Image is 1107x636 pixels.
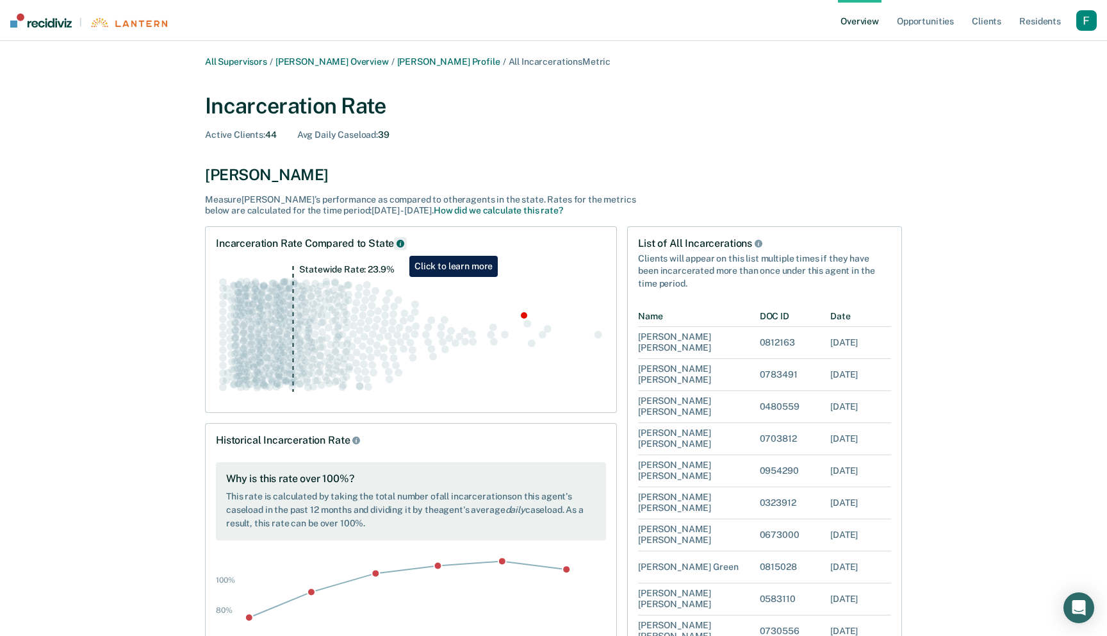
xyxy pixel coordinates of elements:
[760,433,797,445] div: 0703812
[830,594,858,605] div: [DATE]
[760,337,795,349] div: 0812163
[509,56,611,67] span: All Incarcerations Metric
[638,237,891,250] div: List of All Incarcerations
[297,130,389,140] div: 39
[638,306,760,327] div: Name
[275,56,389,67] a: [PERSON_NAME] Overview
[752,237,765,250] button: List of All Incarcerations
[638,492,760,515] div: [PERSON_NAME] [PERSON_NAME]
[760,594,796,605] div: 0583110
[226,473,354,485] div: Why is this rate over 100%?
[216,237,407,250] div: Incarceration Rate Compared to State
[90,18,167,28] img: Lantern
[638,460,760,483] div: [PERSON_NAME] [PERSON_NAME]
[10,13,72,28] img: Recidiviz
[394,237,407,250] button: Rate Compared to State
[830,498,858,509] div: [DATE]
[638,524,760,547] div: [PERSON_NAME] [PERSON_NAME]
[760,369,798,381] div: 0783491
[638,396,760,419] div: [PERSON_NAME] [PERSON_NAME]
[267,56,275,67] span: /
[830,337,858,349] div: [DATE]
[638,332,760,355] div: [PERSON_NAME] [PERSON_NAME]
[638,250,891,290] div: Clients will appear on this list multiple times if they have been incarcerated more than once und...
[830,530,858,541] div: [DATE]
[830,562,858,573] div: [DATE]
[434,205,563,216] button: How did we calculate this rate?
[205,165,902,184] div: [PERSON_NAME]
[297,130,378,140] span: Avg Daily Caseload :
[638,428,760,451] div: [PERSON_NAME] [PERSON_NAME]
[216,265,606,403] div: Swarm plot of all incarceration rates in the state for ALL caseloads, highlighting values of 102....
[1063,592,1094,623] div: Open Intercom Messenger
[205,56,267,67] a: All Supervisors
[830,465,858,477] div: [DATE]
[216,434,363,447] div: Historical Incarceration Rate
[205,130,277,140] div: 44
[500,56,509,67] span: /
[638,589,760,611] div: [PERSON_NAME] [PERSON_NAME]
[10,13,167,28] a: |
[638,364,760,387] div: [PERSON_NAME] [PERSON_NAME]
[760,401,799,413] div: 0480559
[397,56,500,67] a: [PERSON_NAME] Profile
[226,490,596,530] div: This rate is calculated by taking the total number of all incarcerations on this agent 's caseloa...
[760,306,831,327] div: DOC ID
[505,505,525,515] i: daily
[760,498,796,509] div: 0323912
[300,264,395,274] tspan: Statewide Rate: 23.9%
[830,306,891,327] div: Date
[389,56,397,67] span: /
[760,465,799,477] div: 0954290
[205,130,265,140] span: Active Clients :
[72,17,90,28] span: |
[350,434,363,447] button: Historical Rate
[760,530,799,541] div: 0673000
[830,433,858,445] div: [DATE]
[830,369,858,381] div: [DATE]
[830,401,858,413] div: [DATE]
[638,562,738,573] div: [PERSON_NAME] Green
[205,93,902,119] div: Incarceration Rate
[760,562,797,573] div: 0815028
[205,194,653,216] div: Measure [PERSON_NAME] ’s performance as compared to other agent s in the state. Rates for the met...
